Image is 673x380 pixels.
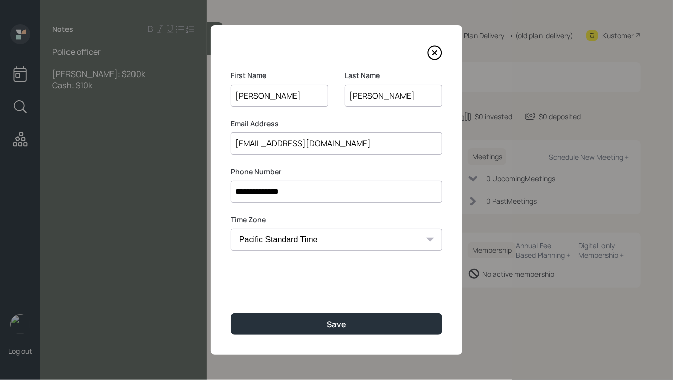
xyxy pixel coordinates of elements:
[231,167,442,177] label: Phone Number
[231,215,442,225] label: Time Zone
[231,313,442,335] button: Save
[231,119,442,129] label: Email Address
[327,319,346,330] div: Save
[345,70,442,81] label: Last Name
[231,70,328,81] label: First Name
